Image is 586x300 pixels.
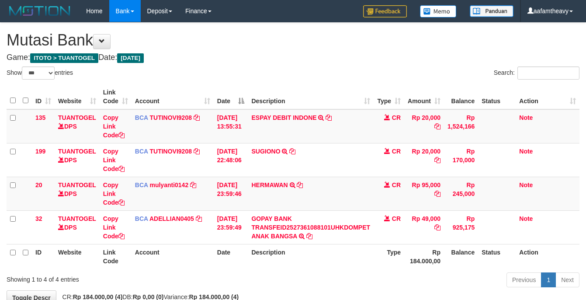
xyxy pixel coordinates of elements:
td: Rp 49,000 [404,210,444,244]
span: BCA [135,181,148,188]
span: BCA [135,215,148,222]
th: Link Code [100,244,132,269]
a: TUANTOGEL [58,114,96,121]
th: Website: activate to sort column ascending [55,84,100,109]
div: Showing 1 to 4 of 4 entries [7,272,238,284]
td: DPS [55,210,100,244]
span: 199 [35,148,45,155]
select: Showentries [22,66,55,80]
a: HERMAWAN [251,181,288,188]
a: Copy GOPAY BANK TRANSFEID2527361088101UHKDOMPET ANAK BANGSA to clipboard [306,233,312,240]
th: Description: activate to sort column ascending [248,84,374,109]
th: Date [214,244,248,269]
label: Show entries [7,66,73,80]
a: Note [519,215,533,222]
td: Rp 1,524,166 [444,109,478,143]
td: Rp 20,000 [404,109,444,143]
th: Website [55,244,100,269]
td: Rp 20,000 [404,143,444,177]
span: 32 [35,215,42,222]
img: Button%20Memo.svg [420,5,457,17]
th: Account: activate to sort column ascending [132,84,214,109]
a: Copy ADELLIAN0405 to clipboard [196,215,202,222]
a: Copy Link Code [103,181,125,206]
td: [DATE] 22:48:06 [214,143,248,177]
span: CR [392,148,401,155]
a: Copy Link Code [103,148,125,172]
th: ID [32,244,55,269]
a: TUANTOGEL [58,181,96,188]
th: Balance [444,244,478,269]
a: Copy Rp 20,000 to clipboard [434,123,440,130]
h1: Mutasi Bank [7,31,579,49]
a: Copy Rp 20,000 to clipboard [434,157,440,164]
th: Status [478,244,516,269]
th: Type: activate to sort column ascending [374,84,404,109]
td: Rp 925,175 [444,210,478,244]
a: TUTINOVI9208 [149,148,191,155]
a: Copy ESPAY DEBIT INDONE to clipboard [326,114,332,121]
span: CR [392,114,401,121]
img: MOTION_logo.png [7,4,73,17]
a: SUGIONO [251,148,280,155]
th: Type [374,244,404,269]
a: TUANTOGEL [58,215,96,222]
a: Copy Rp 49,000 to clipboard [434,224,440,231]
h4: Game: Date: [7,53,579,62]
th: Balance [444,84,478,109]
input: Search: [517,66,579,80]
a: ADELLIAN0405 [149,215,194,222]
td: [DATE] 13:55:31 [214,109,248,143]
span: CR [392,215,401,222]
a: Note [519,148,533,155]
a: 1 [541,272,556,287]
a: ESPAY DEBIT INDONE [251,114,316,121]
th: Status [478,84,516,109]
td: DPS [55,143,100,177]
th: Action: activate to sort column ascending [516,84,579,109]
a: GOPAY BANK TRANSFEID2527361088101UHKDOMPET ANAK BANGSA [251,215,370,240]
th: Rp 184.000,00 [404,244,444,269]
a: Copy TUTINOVI9208 to clipboard [194,148,200,155]
th: Amount: activate to sort column ascending [404,84,444,109]
img: panduan.png [470,5,513,17]
td: DPS [55,109,100,143]
th: ID: activate to sort column ascending [32,84,55,109]
a: Note [519,114,533,121]
span: 135 [35,114,45,121]
span: BCA [135,114,148,121]
a: Copy HERMAWAN to clipboard [297,181,303,188]
th: Action [516,244,579,269]
a: Note [519,181,533,188]
label: Search: [494,66,579,80]
span: BCA [135,148,148,155]
span: [DATE] [117,53,144,63]
th: Description [248,244,374,269]
td: [DATE] 23:59:46 [214,177,248,210]
td: DPS [55,177,100,210]
a: Copy Link Code [103,114,125,139]
a: mulyanti0142 [149,181,188,188]
td: Rp 170,000 [444,143,478,177]
a: Copy SUGIONO to clipboard [289,148,295,155]
img: Feedback.jpg [363,5,407,17]
span: CR [392,181,401,188]
td: Rp 95,000 [404,177,444,210]
a: Copy Rp 95,000 to clipboard [434,190,440,197]
a: TUANTOGEL [58,148,96,155]
td: [DATE] 23:59:49 [214,210,248,244]
th: Account [132,244,214,269]
a: Copy Link Code [103,215,125,240]
a: Previous [506,272,541,287]
a: Copy mulyanti0142 to clipboard [190,181,196,188]
th: Date: activate to sort column descending [214,84,248,109]
th: Link Code: activate to sort column ascending [100,84,132,109]
td: Rp 245,000 [444,177,478,210]
a: Copy TUTINOVI9208 to clipboard [194,114,200,121]
span: 20 [35,181,42,188]
a: Next [555,272,579,287]
span: ITOTO > TUANTOGEL [30,53,98,63]
a: TUTINOVI9208 [149,114,191,121]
